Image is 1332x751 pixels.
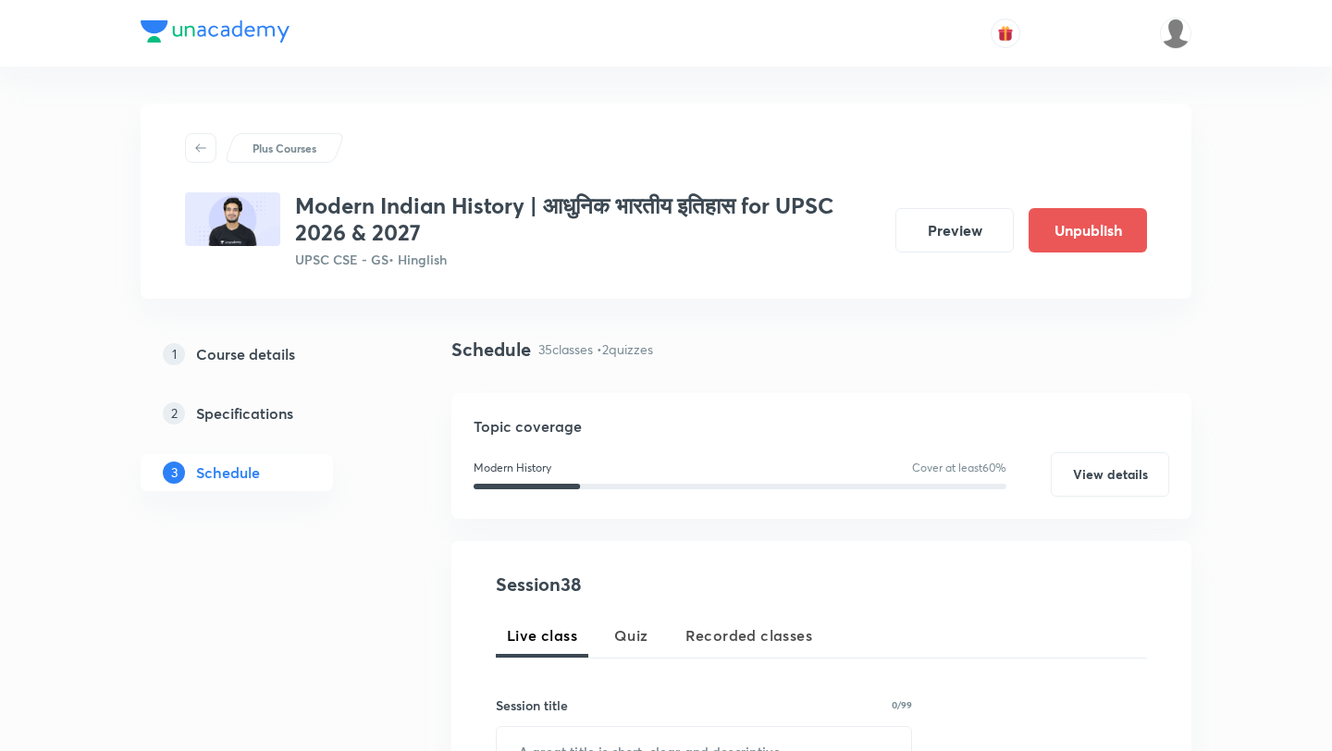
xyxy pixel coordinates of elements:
p: 3 [163,462,185,484]
p: Modern History [474,460,551,476]
img: avatar [997,25,1014,42]
h4: Schedule [451,336,531,363]
span: Recorded classes [685,624,812,646]
span: Quiz [614,624,648,646]
a: Company Logo [141,20,290,47]
p: • 2 quizzes [597,339,653,359]
img: Ajit [1160,18,1191,49]
a: 2Specifications [141,395,392,432]
h3: Modern Indian History | आधुनिक भारतीय इतिहास for UPSC 2026 & 2027 [295,192,881,246]
h6: Session title [496,696,568,715]
p: Cover at least 60 % [912,460,1006,476]
h5: Schedule [196,462,260,484]
p: 1 [163,343,185,365]
p: UPSC CSE - GS • Hinglish [295,250,881,269]
h5: Topic coverage [474,415,1169,437]
h4: Session 38 [496,571,833,598]
h5: Course details [196,343,295,365]
button: Unpublish [1029,208,1147,252]
img: Company Logo [141,20,290,43]
button: Preview [895,208,1014,252]
img: 19E03857-3385-4008-B9C9-5041D09E7A5E_plus.png [185,192,280,246]
a: 1Course details [141,336,392,373]
p: 0/99 [892,700,912,709]
button: View details [1051,452,1169,497]
h5: Specifications [196,402,293,425]
button: avatar [991,18,1020,48]
p: Plus Courses [253,140,316,156]
span: Live class [507,624,577,646]
p: 2 [163,402,185,425]
p: 35 classes [538,339,593,359]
